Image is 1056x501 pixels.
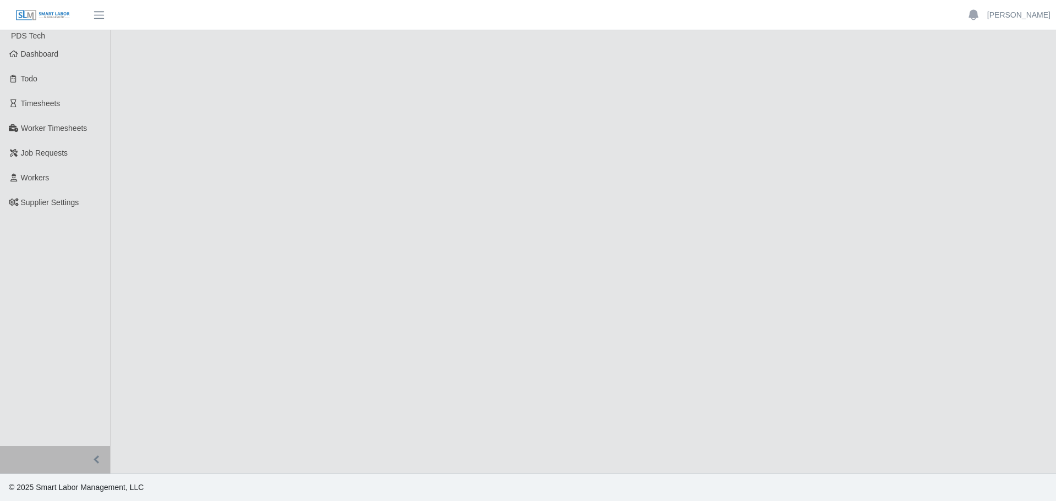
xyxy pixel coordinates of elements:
span: Job Requests [21,148,68,157]
img: SLM Logo [15,9,70,21]
span: Todo [21,74,37,83]
span: Worker Timesheets [21,124,87,133]
span: Timesheets [21,99,61,108]
span: Workers [21,173,50,182]
a: [PERSON_NAME] [987,9,1050,21]
span: PDS Tech [11,31,45,40]
span: Dashboard [21,49,59,58]
span: © 2025 Smart Labor Management, LLC [9,483,144,492]
span: Supplier Settings [21,198,79,207]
